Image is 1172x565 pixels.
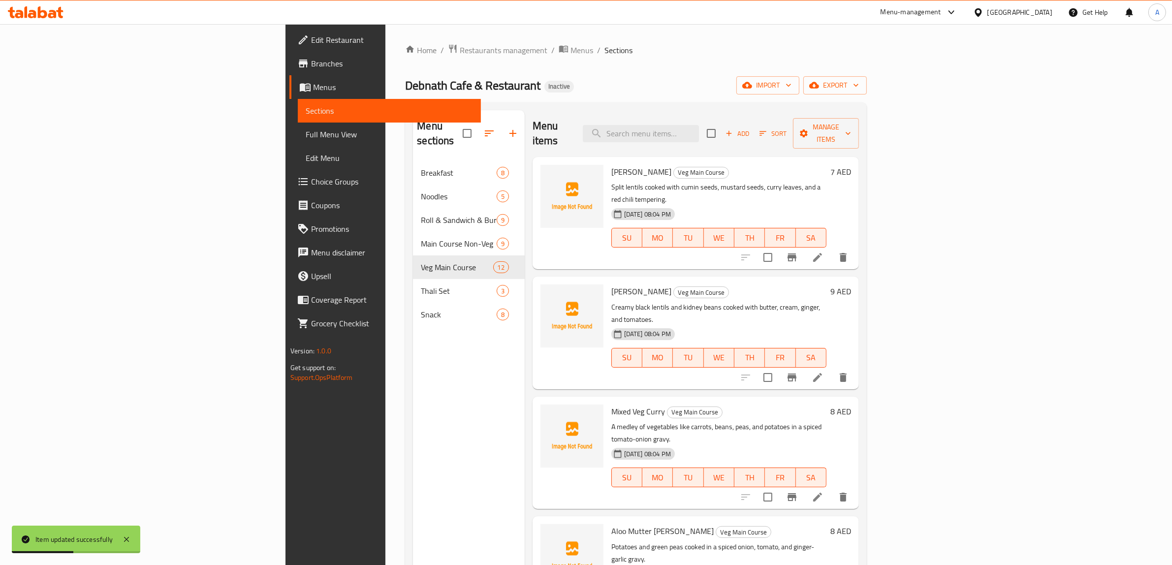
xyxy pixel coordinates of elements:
[736,76,799,94] button: import
[673,348,703,368] button: TU
[734,228,765,248] button: TH
[738,471,761,485] span: TH
[646,231,669,245] span: MO
[704,348,734,368] button: WE
[298,99,481,123] a: Sections
[298,146,481,170] a: Edit Menu
[597,44,601,56] li: /
[758,487,778,507] span: Select to update
[716,527,771,538] span: Veg Main Course
[722,126,753,141] button: Add
[769,231,792,245] span: FR
[673,228,703,248] button: TU
[289,312,481,335] a: Grocery Checklist
[413,255,524,279] div: Veg Main Course12
[830,165,851,179] h6: 7 AED
[716,526,771,538] div: Veg Main Course
[413,161,524,185] div: Breakfast8
[289,170,481,193] a: Choice Groups
[457,123,477,144] span: Select all sections
[289,52,481,75] a: Branches
[311,58,474,69] span: Branches
[667,407,722,418] span: Veg Main Course
[831,246,855,269] button: delete
[881,6,941,18] div: Menu-management
[540,405,603,468] img: Mixed Veg Curry
[620,210,675,219] span: [DATE] 08:04 PM
[642,348,673,368] button: MO
[673,468,703,487] button: TU
[497,309,509,320] div: items
[830,524,851,538] h6: 8 AED
[551,44,555,56] li: /
[722,126,753,141] span: Add item
[734,468,765,487] button: TH
[306,128,474,140] span: Full Menu View
[765,228,795,248] button: FR
[544,81,574,93] div: Inactive
[497,286,508,296] span: 3
[497,214,509,226] div: items
[289,264,481,288] a: Upsell
[604,44,633,56] span: Sections
[677,471,699,485] span: TU
[830,284,851,298] h6: 9 AED
[611,181,826,206] p: Split lentils cooked with cumin seeds, mustard seeds, curry leaves, and a red chili tempering.
[611,524,714,538] span: Aloo Mutter [PERSON_NAME]
[313,81,474,93] span: Menus
[497,238,509,250] div: items
[421,190,496,202] div: Noodles
[677,231,699,245] span: TU
[673,167,729,179] div: Veg Main Course
[646,471,669,485] span: MO
[311,294,474,306] span: Coverage Report
[290,345,315,357] span: Version:
[780,485,804,509] button: Branch-specific-item
[413,279,524,303] div: Thali Set3
[734,348,765,368] button: TH
[830,405,851,418] h6: 8 AED
[421,285,496,297] span: Thali Set
[289,288,481,312] a: Coverage Report
[494,263,508,272] span: 12
[497,310,508,319] span: 8
[493,261,509,273] div: items
[704,228,734,248] button: WE
[289,193,481,217] a: Coupons
[796,348,826,368] button: SA
[298,123,481,146] a: Full Menu View
[289,28,481,52] a: Edit Restaurant
[646,350,669,365] span: MO
[765,348,795,368] button: FR
[497,192,508,201] span: 5
[289,241,481,264] a: Menu disclaimer
[780,246,804,269] button: Branch-specific-item
[611,228,642,248] button: SU
[812,372,824,383] a: Edit menu item
[800,471,823,485] span: SA
[674,287,729,298] span: Veg Main Course
[421,214,496,226] span: Roll & Sandwich & Burger
[421,238,496,250] span: Main Course Non-Veg
[611,301,826,326] p: Creamy black lentils and kidney beans cooked with butter, cream, ginger, and tomatoes.
[289,217,481,241] a: Promotions
[497,168,508,178] span: 8
[405,44,867,57] nav: breadcrumb
[765,468,795,487] button: FR
[616,350,638,365] span: SU
[421,261,493,273] div: Veg Main Course
[540,165,603,228] img: Dal Tada
[758,367,778,388] span: Select to update
[769,350,792,365] span: FR
[616,231,638,245] span: SU
[413,185,524,208] div: Noodles5
[290,361,336,374] span: Get support on:
[708,231,730,245] span: WE
[611,348,642,368] button: SU
[311,223,474,235] span: Promotions
[620,449,675,459] span: [DATE] 08:04 PM
[744,79,792,92] span: import
[701,123,722,144] span: Select section
[540,284,603,347] img: Dal Makhani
